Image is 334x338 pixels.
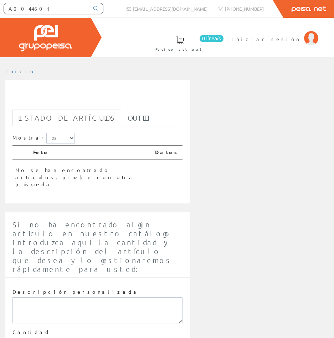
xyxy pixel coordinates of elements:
a: Inicio [5,68,36,74]
span: Pedido actual [155,46,204,53]
a: Listado de artículos [12,110,121,126]
span: [EMAIL_ADDRESS][DOMAIN_NAME] [133,6,207,12]
a: Outlet [122,110,157,126]
label: Cantidad [12,329,50,336]
td: No se han encontrado artículos, pruebe con otra búsqueda [12,159,152,191]
span: Iniciar sesión [231,35,300,42]
th: Datos [152,146,183,159]
span: 0 línea/s [200,35,223,42]
h1: A0044601 [12,92,183,106]
input: Buscar... [4,3,89,14]
a: Iniciar sesión [231,30,318,36]
select: Mostrar [46,133,75,143]
img: Grupo Peisa [19,25,72,51]
label: Mostrar [12,133,75,143]
th: Foto [30,146,152,159]
span: [PHONE_NUMBER] [225,6,264,12]
span: Si no ha encontrado algún artículo en nuestro catálogo introduzca aquí la cantidad y la descripci... [12,220,172,273]
label: Descripción personalizada [12,288,139,296]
